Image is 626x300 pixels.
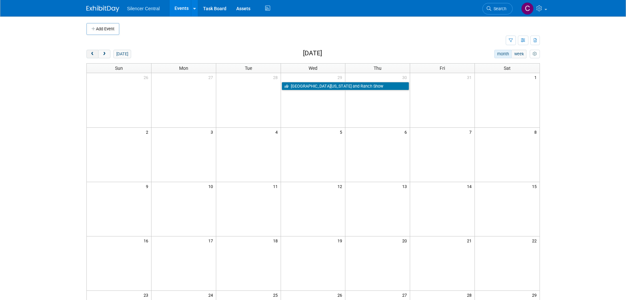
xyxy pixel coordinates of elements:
span: 10 [208,182,216,190]
span: 22 [531,236,540,245]
span: 29 [531,291,540,299]
span: 26 [143,73,151,81]
span: 29 [337,73,345,81]
button: next [98,50,110,58]
span: 27 [208,73,216,81]
img: Cade Cox [521,2,534,15]
span: 28 [466,291,475,299]
span: Thu [374,66,382,71]
span: 9 [145,182,151,190]
span: 17 [208,236,216,245]
span: 3 [210,128,216,136]
span: 5 [339,128,345,136]
span: Wed [309,66,317,71]
span: Sat [504,66,511,71]
span: 24 [208,291,216,299]
span: Mon [179,66,188,71]
span: 12 [337,182,345,190]
span: 16 [143,236,151,245]
button: prev [86,50,99,58]
i: Personalize Calendar [533,52,537,56]
span: Silencer Central [127,6,160,11]
a: [GEOGRAPHIC_DATA][US_STATE] and Ranch Show [282,82,409,91]
span: 20 [402,236,410,245]
button: myCustomButton [530,50,540,58]
span: 1 [534,73,540,81]
img: ExhibitDay [86,6,119,12]
span: Tue [245,66,252,71]
span: 15 [531,182,540,190]
span: Fri [440,66,445,71]
span: 7 [469,128,475,136]
span: 6 [404,128,410,136]
span: 30 [402,73,410,81]
span: Search [491,6,506,11]
span: 19 [337,236,345,245]
span: Sun [115,66,123,71]
span: 31 [466,73,475,81]
span: 13 [402,182,410,190]
span: 28 [272,73,281,81]
button: [DATE] [113,50,131,58]
span: 14 [466,182,475,190]
button: month [494,50,512,58]
span: 4 [275,128,281,136]
h2: [DATE] [303,50,322,57]
button: week [511,50,526,58]
a: Search [482,3,513,14]
span: 25 [272,291,281,299]
span: 2 [145,128,151,136]
span: 11 [272,182,281,190]
span: 21 [466,236,475,245]
span: 8 [534,128,540,136]
span: 26 [337,291,345,299]
span: 18 [272,236,281,245]
span: 23 [143,291,151,299]
button: Add Event [86,23,119,35]
span: 27 [402,291,410,299]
